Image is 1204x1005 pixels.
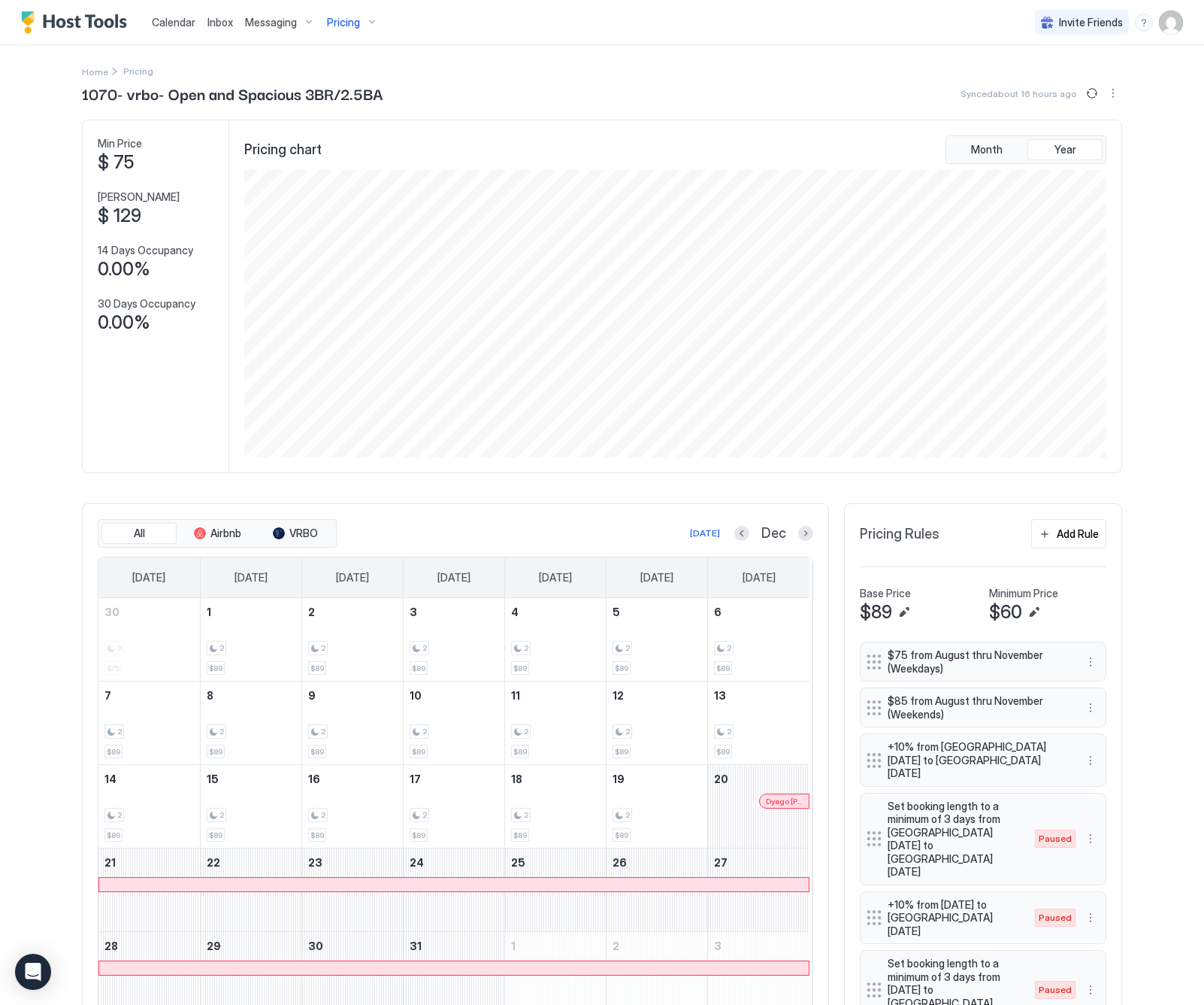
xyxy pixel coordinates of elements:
[101,523,177,544] button: All
[219,557,283,598] a: Monday
[607,765,708,849] td: December 19, 2025
[117,727,122,736] span: 2
[117,557,180,598] a: Sunday
[15,954,51,990] div: Open Intercom Messenger
[613,940,619,952] span: 2
[234,571,268,584] span: [DATE]
[98,311,150,334] span: 0.00%
[301,682,403,765] td: December 9, 2025
[1081,653,1100,671] div: menu
[308,773,320,785] span: 16
[82,63,108,79] div: Breadcrumb
[625,557,688,598] a: Friday
[98,190,180,204] span: [PERSON_NAME]
[727,727,731,736] span: 2
[308,940,323,952] span: 30
[200,765,301,849] td: December 15, 2025
[505,849,607,932] td: December 25, 2025
[219,643,224,653] span: 2
[1081,699,1100,717] button: More options
[524,810,528,820] span: 2
[1135,14,1153,32] div: menu
[107,830,120,840] span: $89
[761,525,786,542] span: Dec
[200,682,301,765] td: December 8, 2025
[289,527,318,540] span: VRBO
[422,643,427,653] span: 2
[321,727,325,736] span: 2
[134,527,145,540] span: All
[403,765,504,849] td: December 17, 2025
[716,663,730,673] span: $89
[1054,143,1076,156] span: Year
[422,810,427,820] span: 2
[412,663,425,673] span: $89
[98,932,200,960] a: December 28, 2025
[308,689,316,702] span: 9
[1039,832,1072,846] span: Paused
[104,856,116,869] span: 21
[1081,909,1100,927] div: menu
[201,932,301,960] a: December 29, 2025
[327,16,360,29] span: Pricing
[21,11,134,34] a: Host Tools Logo
[422,557,486,598] a: Wednesday
[301,598,403,682] td: December 2, 2025
[714,856,728,869] span: 27
[1025,603,1043,621] button: Edit
[511,773,522,785] span: 18
[201,682,301,709] a: December 8, 2025
[613,689,624,702] span: 12
[860,587,911,600] span: Base Price
[412,747,425,757] span: $89
[219,727,224,736] span: 2
[301,765,403,849] td: December 16, 2025
[422,727,427,736] span: 2
[98,849,200,932] td: December 21, 2025
[708,682,809,765] td: December 13, 2025
[207,14,233,30] a: Inbox
[505,598,607,682] td: December 4, 2025
[336,571,369,584] span: [DATE]
[888,694,1066,721] span: $85 from August thru November (Weekends)
[98,519,337,548] div: tab-group
[607,682,707,709] a: December 12, 2025
[403,849,504,932] td: December 24, 2025
[412,830,425,840] span: $89
[607,849,708,932] td: December 26, 2025
[888,800,1020,879] span: Set booking length to a minimum of 3 days from [GEOGRAPHIC_DATA][DATE] to [GEOGRAPHIC_DATA][DATE]
[798,526,813,541] button: Next month
[1081,981,1100,999] div: menu
[201,765,301,793] a: December 15, 2025
[888,648,1066,675] span: $75 from August thru November (Weekdays)
[308,606,315,618] span: 2
[607,598,708,682] td: December 5, 2025
[98,765,200,793] a: December 14, 2025
[613,773,625,785] span: 19
[989,601,1022,624] span: $60
[613,856,627,869] span: 26
[302,765,403,793] a: December 16, 2025
[403,598,504,682] td: December 3, 2025
[310,830,324,840] span: $89
[949,139,1024,160] button: Month
[410,689,422,702] span: 10
[207,940,221,952] span: 29
[513,830,527,840] span: $89
[403,682,504,765] td: December 10, 2025
[860,601,892,624] span: $89
[728,557,791,598] a: Saturday
[82,66,108,77] span: Home
[410,856,424,869] span: 24
[960,88,1077,99] span: Synced about 16 hours ago
[708,765,809,793] a: December 20, 2025
[1059,16,1123,29] span: Invite Friends
[180,523,255,544] button: Airbnb
[404,849,504,876] a: December 24, 2025
[200,598,301,682] td: December 1, 2025
[888,898,1020,938] span: +10% from [DATE] to [GEOGRAPHIC_DATA][DATE]
[989,587,1058,600] span: Minimum Price
[98,205,141,227] span: $ 129
[505,598,606,626] a: December 4, 2025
